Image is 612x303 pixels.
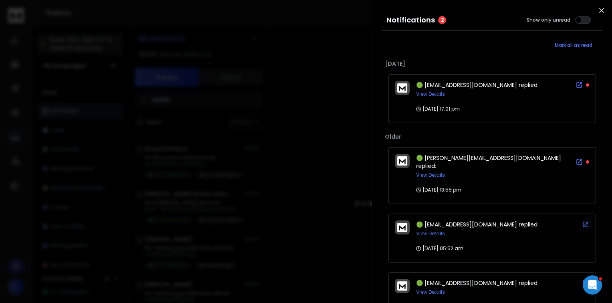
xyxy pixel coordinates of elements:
img: logo [397,281,407,291]
button: View Details [416,172,445,178]
span: 2 [438,16,446,24]
span: 🟢 [EMAIL_ADDRESS][DOMAIN_NAME] replied: [416,81,539,89]
span: Mark all as read [555,42,592,48]
span: 🟢 [PERSON_NAME][EMAIL_ADDRESS][DOMAIN_NAME] replied: [416,154,561,170]
p: Older [385,133,599,141]
button: View Details [416,91,445,97]
label: Show only unread [527,17,570,23]
p: [DATE] 17:01 pm [416,106,460,112]
img: logo [397,83,407,93]
span: 🟢 [EMAIL_ADDRESS][DOMAIN_NAME] replied: [416,220,539,228]
button: View Details [416,289,445,295]
h3: Notifications [387,14,435,26]
span: 🟢 [EMAIL_ADDRESS][DOMAIN_NAME] replied: [416,279,539,287]
p: [DATE] 05:52 am [416,245,463,252]
iframe: Intercom live chat [583,275,602,295]
p: [DATE] 13:55 pm [416,187,461,193]
p: [DATE] [385,60,599,68]
img: logo [397,223,407,232]
button: Mark all as read [545,37,602,53]
img: logo [397,156,407,166]
button: View Details [416,230,445,237]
